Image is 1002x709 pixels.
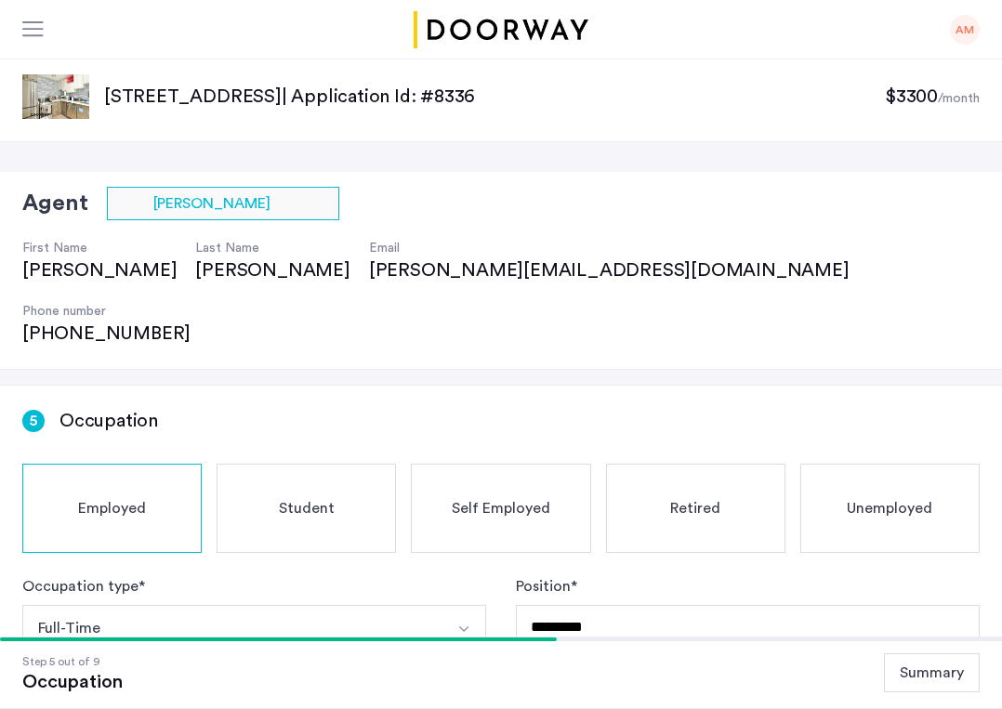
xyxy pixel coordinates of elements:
[22,575,145,597] label: Occupation type *
[950,15,980,45] div: AM
[884,653,980,692] button: Summary
[22,410,45,432] div: 5
[885,87,938,106] span: $3300
[22,605,442,650] button: Select option
[78,497,146,519] span: Employed
[22,302,191,321] h4: Phone number
[22,74,89,119] img: apartment
[410,11,592,48] a: Cazamio logo
[452,497,550,519] span: Self Employed
[369,239,868,257] h4: Email
[22,652,123,671] div: Step 5 out of 9
[938,92,980,105] sub: /month
[195,239,349,257] h4: Last Name
[442,605,486,650] button: Select option
[670,497,720,519] span: Retired
[456,622,471,637] img: arrow
[516,575,577,597] label: Position *
[369,257,868,283] div: [PERSON_NAME][EMAIL_ADDRESS][DOMAIN_NAME]
[22,671,123,693] div: Occupation
[22,321,191,347] div: [PHONE_NUMBER]
[59,408,158,434] h3: Occupation
[924,635,983,690] iframe: chat widget
[22,187,88,220] h2: Agent
[195,257,349,283] div: [PERSON_NAME]
[410,11,592,48] img: logo
[22,257,177,283] div: [PERSON_NAME]
[22,239,177,257] h4: First Name
[279,497,335,519] span: Student
[104,84,885,110] p: [STREET_ADDRESS] | Application Id: #8336
[847,497,932,519] span: Unemployed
